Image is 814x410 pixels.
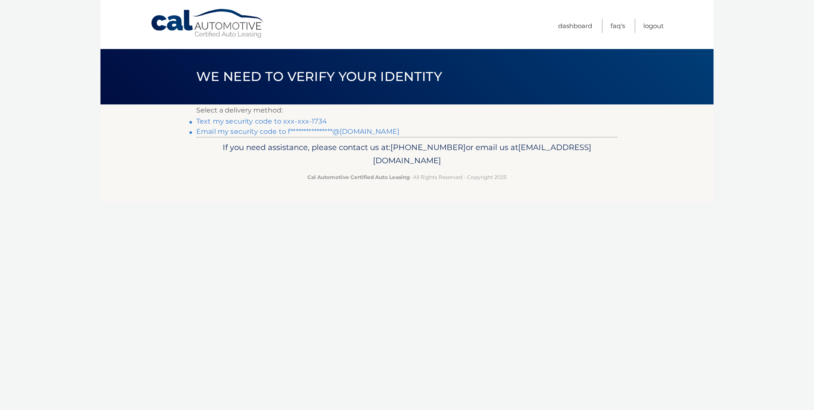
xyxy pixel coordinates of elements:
[196,104,618,116] p: Select a delivery method:
[558,19,592,33] a: Dashboard
[196,117,327,125] a: Text my security code to xxx-xxx-1734
[202,173,612,182] p: - All Rights Reserved - Copyright 2025
[150,9,265,39] a: Cal Automotive
[307,174,410,180] strong: Cal Automotive Certified Auto Leasing
[643,19,664,33] a: Logout
[196,69,442,84] span: We need to verify your identity
[610,19,625,33] a: FAQ's
[202,141,612,168] p: If you need assistance, please contact us at: or email us at
[390,142,466,152] span: [PHONE_NUMBER]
